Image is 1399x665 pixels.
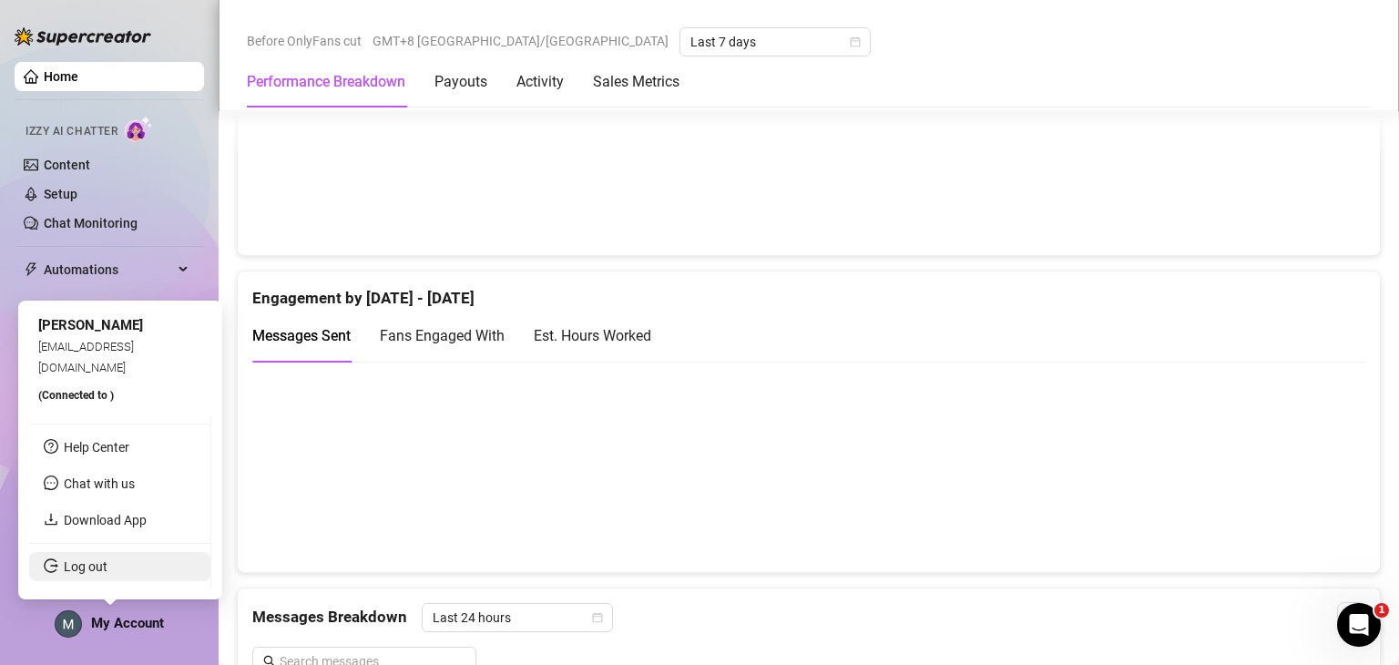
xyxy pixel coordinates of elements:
span: thunderbolt [24,262,38,277]
div: Est. Hours Worked [534,324,651,347]
span: 1 [1374,603,1389,618]
div: Activity [516,71,564,93]
img: AI Chatter [125,116,153,142]
span: Messages Sent [252,327,351,344]
a: Log out [64,559,107,574]
span: [PERSON_NAME] [38,317,143,333]
iframe: Intercom live chat [1337,603,1381,647]
a: Help Center [64,440,129,455]
li: Log out [29,552,210,581]
div: Payouts [434,71,487,93]
a: Download App [64,513,147,527]
span: Fans Engaged With [380,327,505,344]
span: Automations [44,255,173,284]
span: Last 24 hours [433,604,602,631]
div: Messages Breakdown [252,603,1365,632]
span: Before OnlyFans cut [247,27,362,55]
span: calendar [850,36,861,47]
div: Performance Breakdown [247,71,405,93]
span: Chat Copilot [44,292,173,321]
span: calendar [592,612,603,623]
span: [EMAIL_ADDRESS][DOMAIN_NAME] [38,340,134,373]
span: Last 7 days [690,28,860,56]
span: message [44,476,58,490]
div: Engagement by [DATE] - [DATE] [252,271,1365,311]
span: (Connected to ) [38,389,114,402]
a: Content [44,158,90,172]
span: Izzy AI Chatter [26,123,117,140]
img: ACg8ocLEUq6BudusSbFUgfJHT7ol7Uq-BuQYr5d-mnjl9iaMWv35IQ=s96-c [56,611,81,637]
span: My Account [91,615,164,631]
img: logo-BBDzfeDw.svg [15,27,151,46]
a: Chat Monitoring [44,216,138,230]
div: Sales Metrics [593,71,679,93]
a: Home [44,69,78,84]
span: Chat with us [64,476,135,491]
span: GMT+8 [GEOGRAPHIC_DATA]/[GEOGRAPHIC_DATA] [373,27,669,55]
a: Setup [44,187,77,201]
